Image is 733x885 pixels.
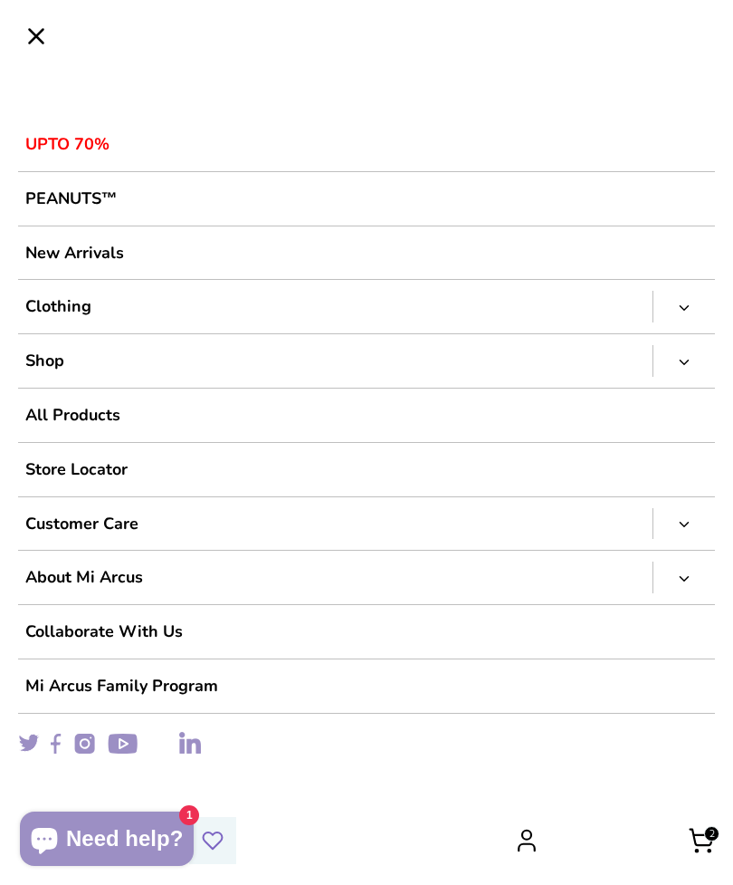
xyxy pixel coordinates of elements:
[49,732,63,755] a: Facebook
[683,824,719,845] a: 2
[18,389,661,442] a: All Products
[72,732,97,755] a: Instagram
[652,291,715,322] button: Open dropdown menu
[18,172,661,226] a: PEANUTS™
[652,562,715,593] button: Open dropdown menu
[18,605,661,659] a: Collaborate With Us
[106,732,139,755] a: Youtube
[704,826,719,842] span: 2
[18,443,661,496] a: Store Locator
[509,824,545,845] a: Account
[18,280,652,333] a: Clothing
[652,345,715,377] button: Open dropdown menu
[18,18,54,54] button: Close
[179,732,201,754] a: LinkedIn
[652,508,715,540] button: Open dropdown menu
[14,812,199,871] inbox-online-store-chat: Shopify online store chat
[18,551,652,604] a: About Mi Arcus
[148,732,170,754] a: WhatsApp
[18,226,661,280] a: New Arrivals
[18,334,652,388] a: Shop
[18,118,661,171] a: UPTO 70%
[18,732,40,754] a: Twitter
[18,659,661,713] a: Mi Arcus Family Program
[18,497,652,551] a: Customer Care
